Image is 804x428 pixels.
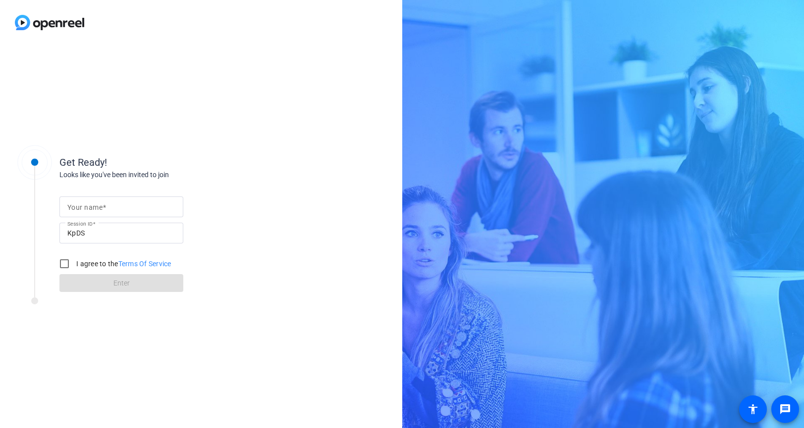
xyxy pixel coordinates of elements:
mat-label: Session ID [67,221,93,227]
mat-label: Your name [67,203,103,211]
label: I agree to the [74,259,171,269]
div: Get Ready! [59,155,258,170]
a: Terms Of Service [118,260,171,268]
mat-icon: message [779,403,791,415]
mat-icon: accessibility [747,403,759,415]
div: Looks like you've been invited to join [59,170,258,180]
